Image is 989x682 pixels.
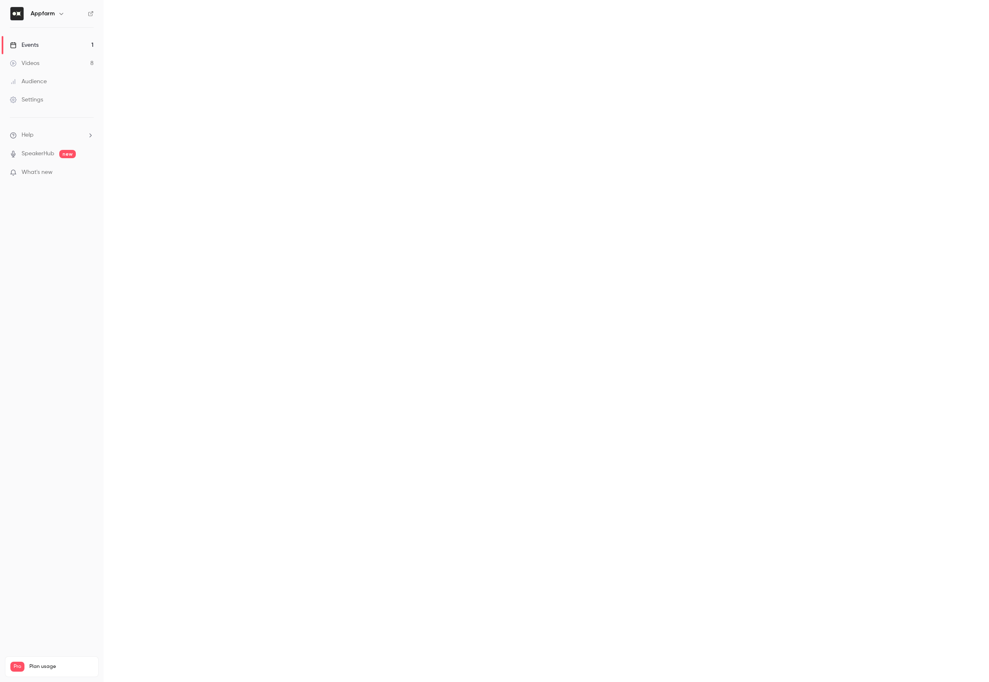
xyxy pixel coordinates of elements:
span: new [59,150,76,158]
div: Settings [10,96,43,104]
a: SpeakerHub [22,149,54,158]
div: Videos [10,59,39,67]
div: Events [10,41,39,49]
div: Audience [10,77,47,86]
span: Plan usage [29,663,93,670]
li: help-dropdown-opener [10,131,94,140]
span: Help [22,131,34,140]
h6: Appfarm [31,10,55,18]
span: What's new [22,168,53,177]
img: Appfarm [10,7,24,20]
span: Pro [10,662,24,672]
